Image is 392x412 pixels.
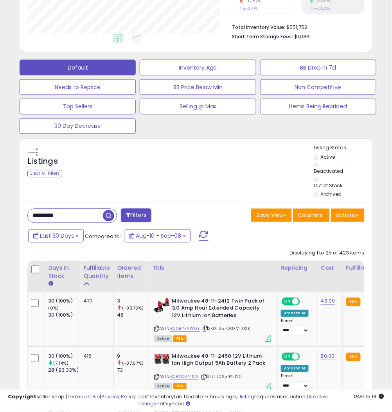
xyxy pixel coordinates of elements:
[85,233,121,240] span: Compared to:
[20,118,136,134] button: 30 Day Decrease
[20,79,136,95] button: Needs to Reprice
[346,264,378,272] div: Fulfillment
[152,264,274,272] div: Title
[172,298,267,322] b: Milwaukee 48-11-2412 Twin Pack of 3.0 Amp Hour Extended Capacity 12V Lithium Ion Batteries
[48,305,59,312] small: (0%)
[290,250,365,257] div: Displaying 1 to 25 of 423 items
[83,264,110,281] div: Fulfillable Quantity
[136,232,181,240] span: Aug-10 - Sep-08
[48,264,77,281] div: Days In Stock
[83,353,108,360] div: 416
[20,99,136,115] button: Top Sellers
[260,60,376,75] button: BB Drop in 7d
[121,209,151,222] button: Filters
[48,353,80,360] div: 30 (100%)
[232,22,359,31] li: $551,752
[117,312,149,319] div: 48
[154,298,272,341] div: ASIN:
[117,298,149,305] div: 3
[154,298,170,313] img: 41k+XAEQOgL._SL40_.jpg
[124,229,191,243] button: Aug-10 - Sep-08
[8,394,136,401] div: seller snap | |
[140,79,256,95] button: BB Price Below Min
[154,336,172,342] span: All listings currently available for purchase on Amazon
[201,326,252,332] span: | SKU: 65-OUXM-UXKT
[251,209,292,222] button: Save View
[331,209,365,222] button: Actions
[237,393,255,401] a: 1 listing
[154,353,170,365] img: 41W5ThxpLqL._SL40_.jpg
[299,353,311,360] span: OFF
[8,393,36,401] strong: Copyright
[200,374,242,380] span: | SKU: 1065447120
[170,326,200,332] a: B00BYFNW6Y
[260,99,376,115] button: Items Being Repriced
[282,298,292,305] span: ON
[140,60,256,75] button: Inventory Age
[260,79,376,95] button: Non Competitive
[40,232,74,240] span: Last 30 Days
[321,297,335,305] a: 46.00
[321,353,335,360] a: 80.00
[48,281,53,288] small: Days In Stock.
[154,353,272,389] div: ASIN:
[173,336,187,342] span: FBA
[293,209,330,222] button: Columns
[282,353,292,360] span: ON
[314,145,372,152] p: Listing States:
[27,170,62,177] div: Clear All Filters
[314,168,343,175] label: Deactivated
[122,305,144,312] small: (-93.75%)
[28,156,58,167] h5: Listings
[117,264,146,281] div: Ordered Items
[117,367,149,374] div: 73
[346,298,361,306] small: FBA
[314,183,342,189] label: Out of Stock
[298,211,323,219] span: Columns
[294,33,309,40] span: $1,036
[122,360,144,367] small: (-87.67%)
[281,319,311,336] div: Preset:
[140,394,384,408] div: Last InventoryLab Update: 5 hours ago, requires user action, not synced.
[299,298,311,305] span: OFF
[232,24,285,30] b: Total Inventory Value:
[321,264,340,272] div: Cost
[281,374,311,391] div: Preset:
[20,60,136,75] button: Default
[239,6,258,11] small: Prev: 3,779
[101,393,136,401] a: Privacy Policy
[28,229,84,243] button: Last 30 Days
[83,298,108,305] div: 477
[346,353,361,362] small: FBA
[67,393,100,401] a: Terms of Use
[172,353,267,369] b: Milwaukee 48-11-2450 12V Lithium-Ion High Output 5Ah Battery 2 Pack
[170,374,199,380] a: B0BVCR74M6
[281,365,308,372] div: Amazon AI
[140,99,256,115] button: Selling @ Max
[320,191,342,198] label: Archived
[140,393,329,408] a: 14 active listings
[310,6,331,11] small: Prev: 25.25%
[53,360,68,367] small: (7.14%)
[48,312,80,319] div: 30 (100%)
[232,33,293,40] b: Short Term Storage Fees:
[354,393,384,401] span: 2025-10-9 15:13 GMT
[48,298,80,305] div: 30 (100%)
[281,310,308,317] div: Amazon AI
[48,367,80,374] div: 28 (93.33%)
[281,264,314,272] div: Repricing
[117,353,149,360] div: 9
[320,154,335,161] label: Active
